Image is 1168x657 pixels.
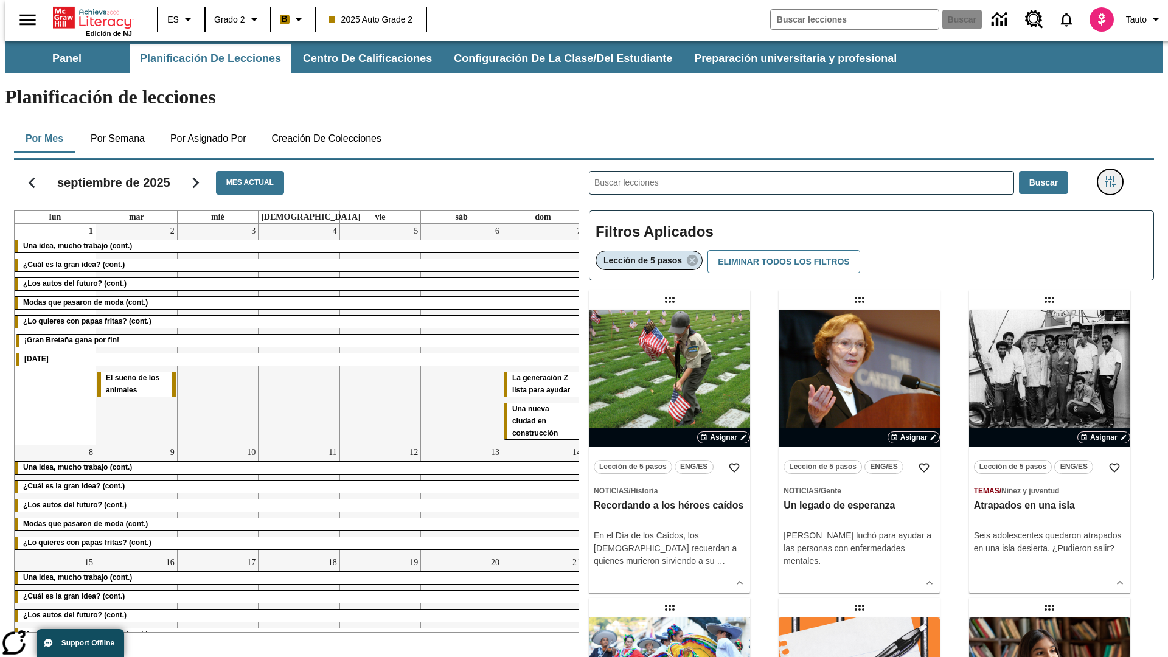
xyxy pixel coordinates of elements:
[16,335,582,347] div: ¡Gran Bretaña gana por fin!
[504,372,582,397] div: La generación Z lista para ayudar
[488,445,502,460] a: 13 de septiembre de 2025
[596,217,1147,247] h2: Filtros Aplicados
[570,555,583,570] a: 21 de septiembre de 2025
[631,487,658,495] span: Historia
[596,251,703,270] div: Eliminar Lección de 5 pasos el ítem seleccionado del filtro
[372,211,388,223] a: viernes
[6,44,128,73] button: Panel
[23,317,151,325] span: ¿Lo quieres con papas fritas? (cont.)
[16,353,582,366] div: Día del Trabajo
[161,124,256,153] button: Por asignado por
[180,167,211,198] button: Seguir
[974,499,1125,512] h3: Atrapados en una isla
[15,537,583,549] div: ¿Lo quieres con papas fritas? (cont.)
[850,290,869,310] div: Lección arrastrable: Un legado de esperanza
[106,374,159,394] span: El sueño de los animales
[127,211,147,223] a: martes
[594,460,672,474] button: Lección de 5 pasos
[23,501,127,509] span: ¿Los autos del futuro? (cont.)
[82,555,96,570] a: 15 de septiembre de 2025
[1090,7,1114,32] img: avatar image
[1001,487,1059,495] span: Niñez y juventud
[259,445,340,555] td: 11 de septiembre de 2025
[570,445,583,460] a: 14 de septiembre de 2025
[974,484,1125,497] span: Tema: Temas/Niñez y juventud
[453,211,470,223] a: sábado
[1090,432,1118,443] span: Asignar
[784,484,935,497] span: Tema: Noticias/Gente
[589,172,1013,194] input: Buscar lecciones
[594,484,745,497] span: Tema: Noticias/Historia
[574,224,583,238] a: 7 de septiembre de 2025
[603,255,682,265] span: Lección de 5 pasos
[130,44,291,73] button: Planificación de lecciones
[23,592,125,600] span: ¿Cuál es la gran idea? (cont.)
[23,573,132,582] span: Una idea, mucho trabajo (cont.)
[15,518,583,530] div: Modas que pasaron de moda (cont.)
[262,124,391,153] button: Creación de colecciones
[15,278,583,290] div: ¿Los autos del futuro? (cont.)
[1104,457,1125,479] button: Añadir a mis Favoritas
[275,9,311,30] button: Boost El color de la clase es anaranjado claro. Cambiar el color de la clase.
[209,9,266,30] button: Grado: Grado 2, Elige un grado
[771,10,939,29] input: Buscar campo
[1111,574,1129,592] button: Ver más
[594,499,745,512] h3: Recordando a los héroes caídos
[675,460,714,474] button: ENG/ES
[999,487,1001,495] span: /
[870,461,897,473] span: ENG/ES
[15,499,583,512] div: ¿Los autos del futuro? (cont.)
[24,355,49,363] span: Día del Trabajo
[23,520,148,528] span: Modas que pasaron de moda (cont.)
[1060,461,1088,473] span: ENG/ES
[339,224,421,445] td: 5 de septiembre de 2025
[167,13,179,26] span: ES
[249,224,258,238] a: 3 de septiembre de 2025
[23,260,125,269] span: ¿Cuál es la gran idea? (cont.)
[23,611,127,619] span: ¿Los autos del futuro? (cont.)
[707,250,860,274] button: Eliminar todos los filtros
[717,556,725,566] span: …
[15,316,583,328] div: ¿Lo quieres con papas fritas? (cont.)
[888,431,940,443] button: Asignar Elegir fechas
[326,555,339,570] a: 18 de septiembre de 2025
[532,211,553,223] a: domingo
[24,336,119,344] span: ¡Gran Bretaña gana por fin!
[504,403,582,440] div: Una nueva ciudad en construcción
[1077,431,1130,443] button: Asignar Elegir fechas
[779,310,940,593] div: lesson details
[326,445,339,460] a: 11 de septiembre de 2025
[5,41,1163,73] div: Subbarra de navegación
[61,639,114,647] span: Support Offline
[15,610,583,622] div: ¿Los autos del futuro? (cont.)
[697,431,750,443] button: Asignar Elegir fechas
[259,224,340,445] td: 4 de septiembre de 2025
[162,9,201,30] button: Lenguaje: ES, Selecciona un idioma
[23,279,127,288] span: ¿Los autos del futuro? (cont.)
[168,224,177,238] a: 2 de septiembre de 2025
[53,4,132,37] div: Portada
[819,487,821,495] span: /
[329,13,413,26] span: 2025 Auto Grade 2
[293,44,442,73] button: Centro de calificaciones
[789,461,857,473] span: Lección de 5 pasos
[216,171,284,195] button: Mes actual
[1054,460,1093,474] button: ENG/ES
[214,13,245,26] span: Grado 2
[15,259,583,271] div: ¿Cuál es la gran idea? (cont.)
[920,574,939,592] button: Ver más
[96,224,178,445] td: 2 de septiembre de 2025
[784,460,862,474] button: Lección de 5 pasos
[81,124,155,153] button: Por semana
[974,460,1052,474] button: Lección de 5 pasos
[23,298,148,307] span: Modas que pasaron de moda (cont.)
[710,432,737,443] span: Asignar
[177,445,259,555] td: 10 de septiembre de 2025
[15,591,583,603] div: ¿Cuál es la gran idea? (cont.)
[23,538,151,547] span: ¿Lo quieres con papas fritas? (cont.)
[1018,3,1051,36] a: Centro de recursos, Se abrirá en una pestaña nueva.
[594,487,628,495] span: Noticias
[15,628,583,641] div: Modas que pasaron de moda (cont.)
[407,555,420,570] a: 19 de septiembre de 2025
[594,529,745,568] div: En el Día de los Caídos, los [DEMOGRAPHIC_DATA] recuerdan a quienes murieron sirviendo a su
